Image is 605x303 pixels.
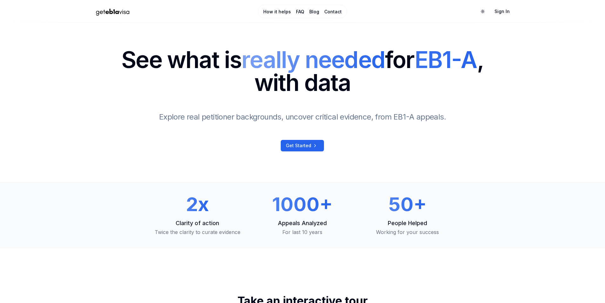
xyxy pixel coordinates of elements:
span: 50+ [388,193,427,216]
span: 1000+ [272,193,333,216]
span: Get Started [286,142,311,149]
p: Clarity of action [150,219,245,228]
a: Contact [324,9,342,15]
a: Blog [309,9,319,15]
a: How it helps [263,9,291,15]
span: really needed [241,46,385,73]
p: Working for your success [360,228,455,236]
p: For last 10 years [255,228,350,236]
span: EB1-A [415,46,477,73]
span: 2x [186,193,209,216]
img: geteb1avisa logo [91,6,135,17]
a: Sign In [489,6,515,17]
a: Home Page [91,6,232,17]
nav: Main [258,5,347,18]
span: See what is for , [121,48,484,71]
span: with data [121,71,484,94]
a: FAQ [296,9,304,15]
p: Twice the clarity to curate evidence [150,228,245,236]
p: Appeals Analyzed [255,219,350,228]
p: People Helped [360,219,455,228]
a: Get Started [281,140,324,151]
span: Explore real petitioner backgrounds, uncover critical evidence, from EB1-A appeals. [159,112,446,121]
